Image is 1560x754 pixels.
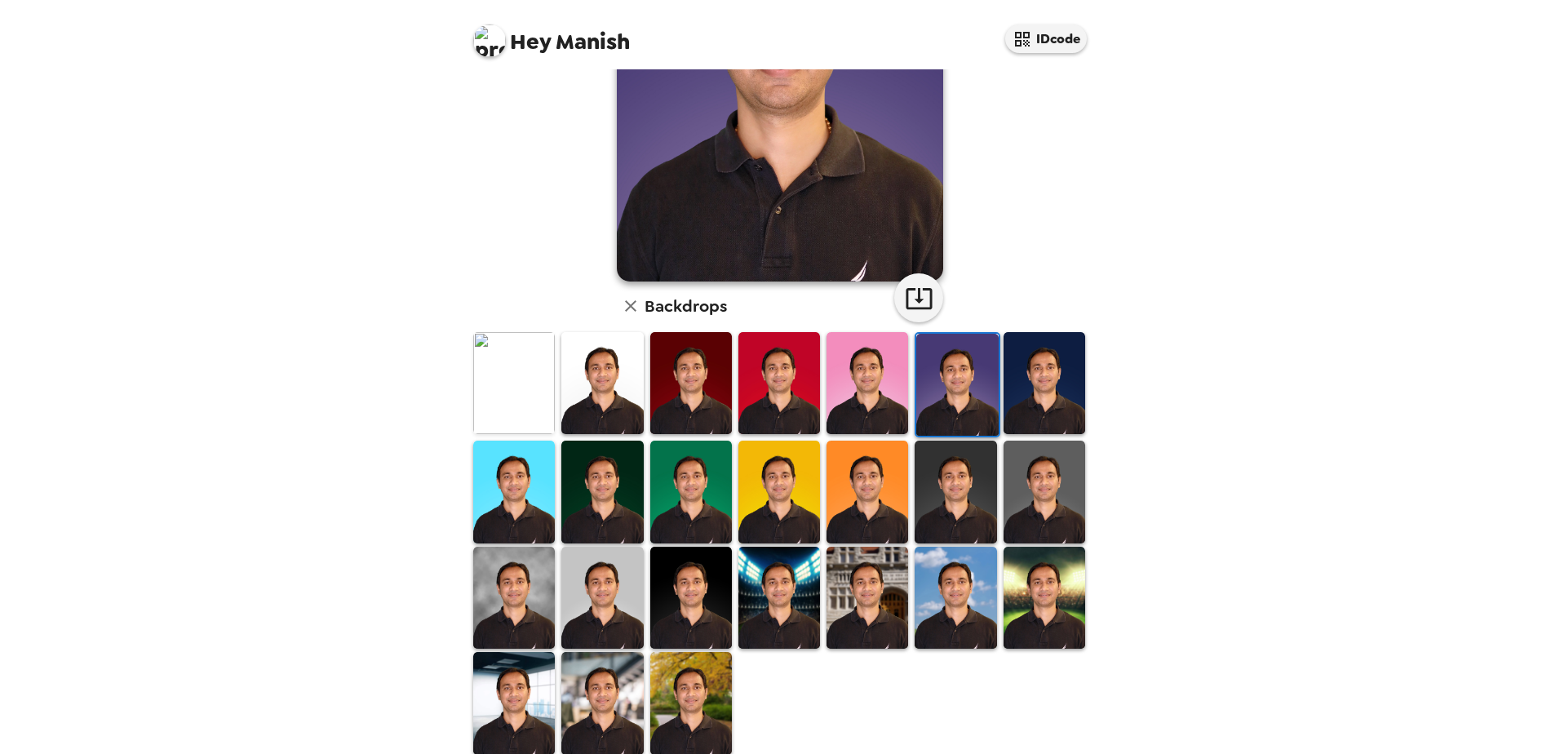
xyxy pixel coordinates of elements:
[473,16,630,53] span: Manish
[510,27,551,56] span: Hey
[645,293,727,319] h6: Backdrops
[473,332,555,434] img: Original
[473,24,506,57] img: profile pic
[1005,24,1087,53] button: IDcode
